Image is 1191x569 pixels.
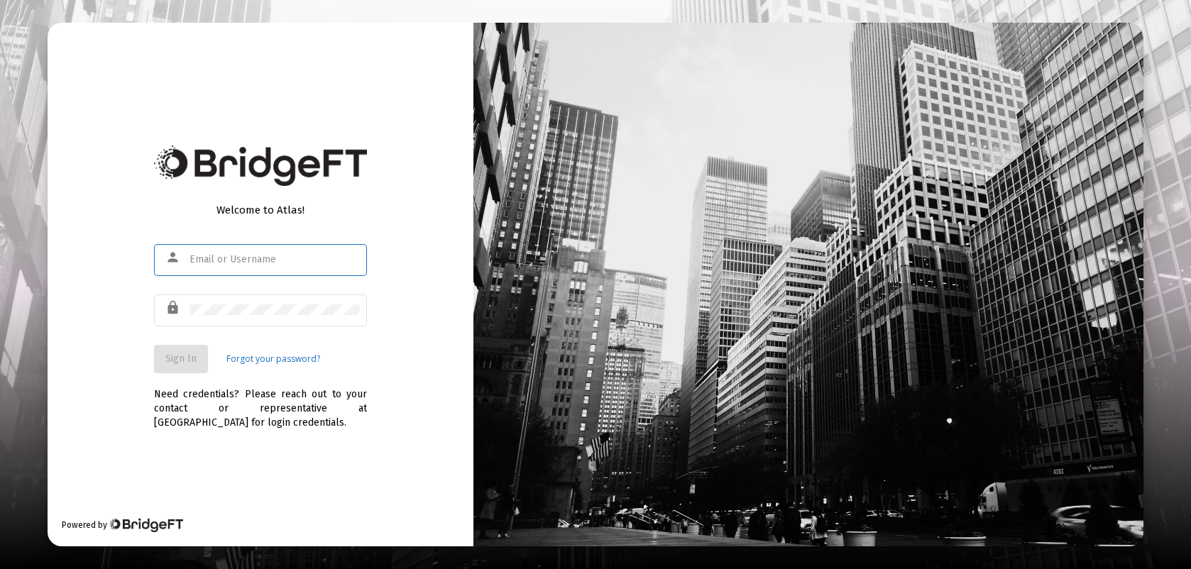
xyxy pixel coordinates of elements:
span: Sign In [165,353,197,365]
div: Welcome to Atlas! [154,203,367,217]
img: Bridge Financial Technology Logo [109,518,183,532]
mat-icon: person [165,249,182,266]
mat-icon: lock [165,299,182,316]
button: Sign In [154,345,208,373]
div: Powered by [62,518,183,532]
input: Email or Username [190,254,360,265]
a: Forgot your password? [226,352,320,366]
img: Bridge Financial Technology Logo [154,145,367,186]
div: Need credentials? Please reach out to your contact or representative at [GEOGRAPHIC_DATA] for log... [154,373,367,430]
